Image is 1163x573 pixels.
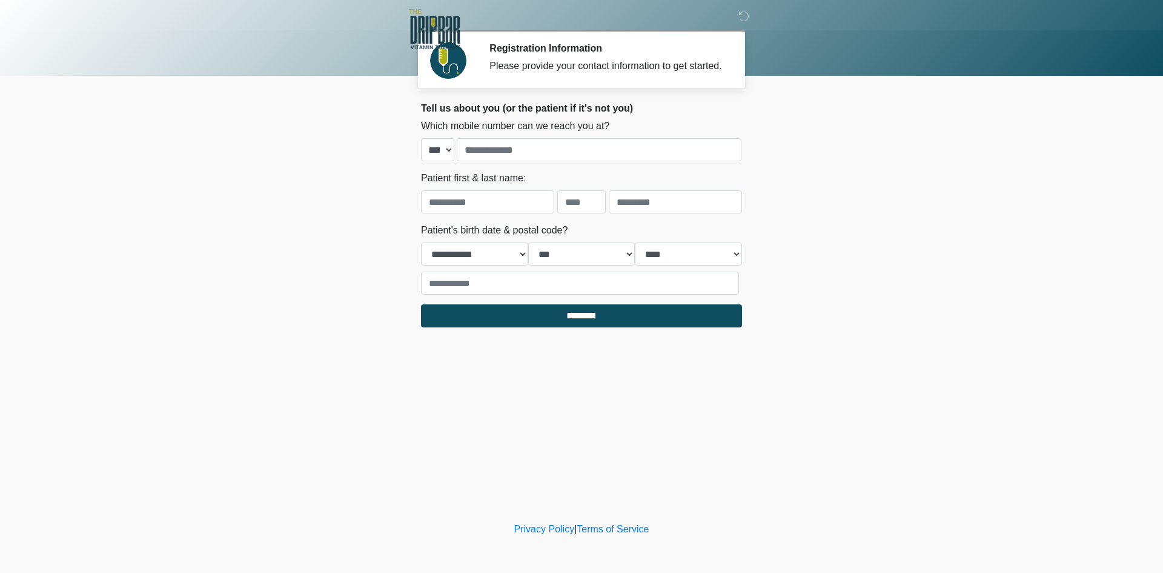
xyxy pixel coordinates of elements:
a: | [574,524,577,534]
label: Patient's birth date & postal code? [421,223,568,238]
label: Which mobile number can we reach you at? [421,119,609,133]
label: Patient first & last name: [421,171,526,186]
a: Privacy Policy [514,524,575,534]
img: Agent Avatar [430,42,466,79]
a: Terms of Service [577,524,649,534]
h2: Tell us about you (or the patient if it's not you) [421,102,742,114]
div: Please provide your contact information to get started. [489,59,724,73]
img: The DRIPBaR - Alamo Ranch SATX Logo [409,9,460,49]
